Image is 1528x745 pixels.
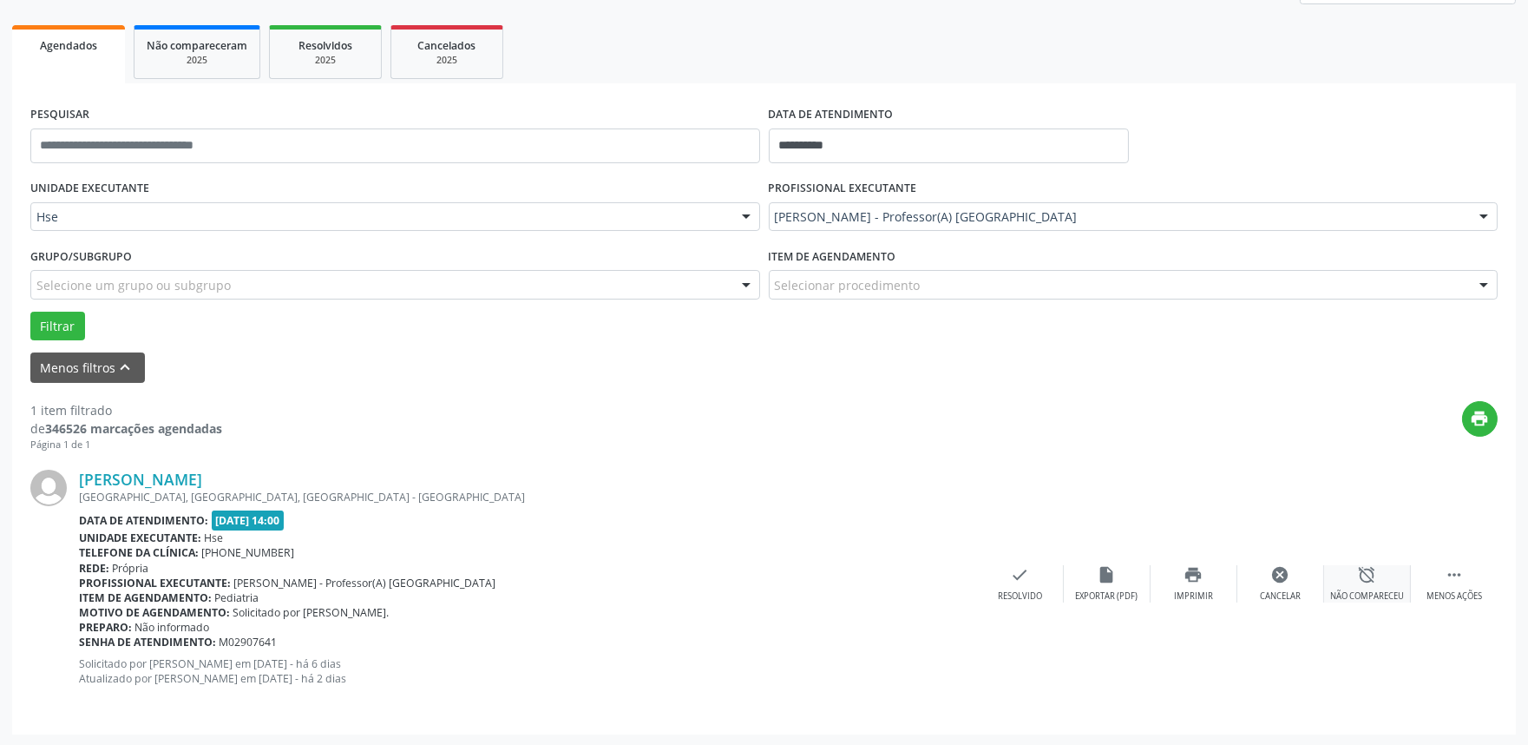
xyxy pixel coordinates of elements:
[30,312,85,341] button: Filtrar
[30,438,222,452] div: Página 1 de 1
[30,401,222,419] div: 1 item filtrado
[79,620,132,635] b: Preparo:
[79,545,199,560] b: Telefone da clínica:
[79,561,109,576] b: Rede:
[998,590,1042,603] div: Resolvido
[282,54,369,67] div: 2025
[147,54,247,67] div: 2025
[79,576,231,590] b: Profissional executante:
[116,358,135,377] i: keyboard_arrow_up
[79,531,201,545] b: Unidade executante:
[775,208,1463,226] span: [PERSON_NAME] - Professor(A) [GEOGRAPHIC_DATA]
[30,175,149,202] label: UNIDADE EXECUTANTE
[205,531,224,545] span: Hse
[79,605,230,620] b: Motivo de agendamento:
[1011,565,1030,584] i: check
[769,243,896,270] label: Item de agendamento
[30,353,145,383] button: Menos filtroskeyboard_arrow_up
[30,102,89,129] label: PESQUISAR
[233,605,390,620] span: Solicitado por [PERSON_NAME].
[79,635,216,649] b: Senha de atendimento:
[113,561,149,576] span: Própria
[220,635,278,649] span: M02907641
[403,54,490,67] div: 2025
[36,276,231,294] span: Selecione um grupo ou subgrupo
[79,590,212,605] b: Item de agendamento:
[1471,409,1490,428] i: print
[215,590,259,605] span: Pediatria
[1462,401,1498,437] button: print
[212,511,285,531] span: [DATE] 14:00
[1174,590,1213,603] div: Imprimir
[40,38,97,53] span: Agendados
[1271,565,1290,584] i: cancel
[418,38,476,53] span: Cancelados
[1184,565,1203,584] i: print
[775,276,921,294] span: Selecionar procedimento
[135,620,210,635] span: Não informado
[30,243,132,270] label: Grupo/Subgrupo
[1076,590,1138,603] div: Exportar (PDF)
[234,576,496,590] span: [PERSON_NAME] - Professor(A) [GEOGRAPHIC_DATA]
[79,470,202,489] a: [PERSON_NAME]
[769,175,917,202] label: PROFISSIONAL EXECUTANTE
[36,208,725,226] span: Hse
[1330,590,1404,603] div: Não compareceu
[79,656,977,686] p: Solicitado por [PERSON_NAME] em [DATE] - há 6 dias Atualizado por [PERSON_NAME] em [DATE] - há 2 ...
[298,38,352,53] span: Resolvidos
[45,420,222,437] strong: 346526 marcações agendadas
[1358,565,1377,584] i: alarm_off
[147,38,247,53] span: Não compareceram
[1260,590,1301,603] div: Cancelar
[79,490,977,504] div: [GEOGRAPHIC_DATA], [GEOGRAPHIC_DATA], [GEOGRAPHIC_DATA] - [GEOGRAPHIC_DATA]
[30,470,67,506] img: img
[1445,565,1464,584] i: 
[202,545,295,560] span: [PHONE_NUMBER]
[30,419,222,438] div: de
[1426,590,1482,603] div: Menos ações
[769,102,894,129] label: DATA DE ATENDIMENTO
[1098,565,1117,584] i: insert_drive_file
[79,513,208,528] b: Data de atendimento:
